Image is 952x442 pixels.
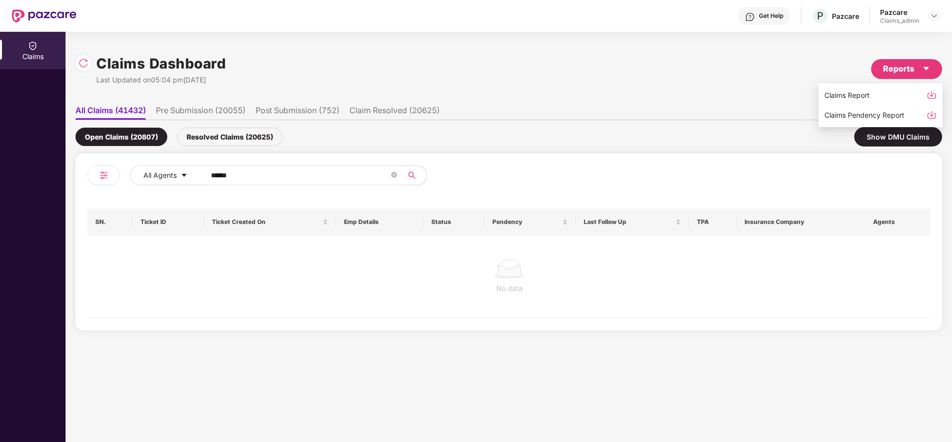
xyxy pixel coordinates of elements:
[98,169,110,181] img: svg+xml;base64,PHN2ZyB4bWxucz0iaHR0cDovL3d3dy53My5vcmcvMjAwMC9zdmciIHdpZHRoPSIyNCIgaGVpZ2h0PSIyNC...
[584,218,674,226] span: Last Follow Up
[75,128,167,146] div: Open Claims (20807)
[423,209,485,235] th: Status
[745,12,755,22] img: svg+xml;base64,PHN2ZyBpZD0iSGVscC0zMngzMiIgeG1sbnM9Imh0dHA6Ly93d3cudzMub3JnLzIwMDAvc3ZnIiB3aWR0aD...
[576,209,689,235] th: Last Follow Up
[759,12,783,20] div: Get Help
[177,128,282,146] div: Resolved Claims (20625)
[737,209,866,235] th: Insurance Company
[133,209,204,235] th: Ticket ID
[930,12,938,20] img: svg+xml;base64,PHN2ZyBpZD0iRHJvcGRvd24tMzJ4MzIiIHhtbG5zPSJodHRwOi8vd3d3LnczLm9yZy8yMDAwL3N2ZyIgd2...
[854,127,942,147] div: Show DMU Claims
[391,171,397,180] span: close-circle
[95,283,923,294] div: No data
[402,171,421,179] span: search
[492,218,560,226] span: Pendency
[927,90,937,100] img: svg+xml;base64,PHN2ZyBpZD0iRG93bmxvYWQtMzJ4MzIiIHhtbG5zPSJodHRwOi8vd3d3LnczLm9yZy8yMDAwL3N2ZyIgd2...
[78,58,88,68] img: svg+xml;base64,PHN2ZyBpZD0iUmVsb2FkLTMyeDMyIiB4bWxucz0iaHR0cDovL3d3dy53My5vcmcvMjAwMC9zdmciIHdpZH...
[817,10,823,22] span: P
[204,209,336,235] th: Ticket Created On
[212,218,321,226] span: Ticket Created On
[689,209,737,235] th: TPA
[922,65,930,73] span: caret-down
[12,9,76,22] img: New Pazcare Logo
[96,53,226,74] h1: Claims Dashboard
[181,172,188,180] span: caret-down
[880,17,919,25] div: Claims_admin
[336,209,423,235] th: Emp Details
[824,90,870,101] div: Claims Report
[96,74,226,85] div: Last Updated on 05:04 pm[DATE]
[824,110,904,121] div: Claims Pendency Report
[832,11,859,21] div: Pazcare
[883,63,930,75] div: Reports
[391,172,397,178] span: close-circle
[75,105,146,120] li: All Claims (41432)
[880,7,919,17] div: Pazcare
[256,105,340,120] li: Post Submission (752)
[349,105,440,120] li: Claim Resolved (20625)
[484,209,576,235] th: Pendency
[156,105,246,120] li: Pre Submission (20055)
[130,165,209,185] button: All Agentscaret-down
[865,209,930,235] th: Agents
[927,110,937,120] img: svg+xml;base64,PHN2ZyBpZD0iRG93bmxvYWQtMzJ4MzIiIHhtbG5zPSJodHRwOi8vd3d3LnczLm9yZy8yMDAwL3N2ZyIgd2...
[143,170,177,181] span: All Agents
[402,165,427,185] button: search
[87,209,133,235] th: SN.
[28,41,38,51] img: svg+xml;base64,PHN2ZyBpZD0iQ2xhaW0iIHhtbG5zPSJodHRwOi8vd3d3LnczLm9yZy8yMDAwL3N2ZyIgd2lkdGg9IjIwIi...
